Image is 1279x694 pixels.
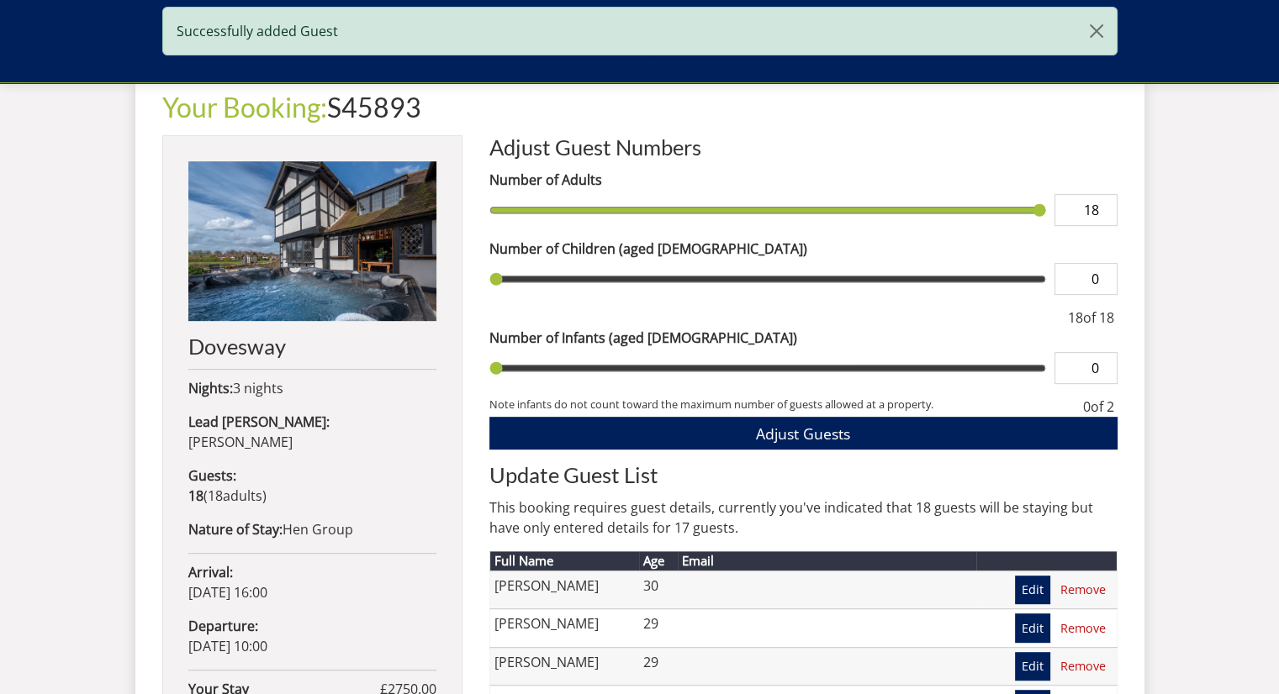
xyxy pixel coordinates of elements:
[208,486,262,505] span: adult
[188,466,236,485] strong: Guests:
[1015,576,1050,604] a: Edit
[1080,397,1118,417] div: of 2
[489,397,1080,417] small: Note infants do not count toward the maximum number of guests allowed at a property.
[489,497,1118,538] p: This booking requires guest details, currently you've indicated that 18 guests will be staying bu...
[188,486,267,505] span: ( )
[188,161,436,358] a: Dovesway
[188,413,330,431] strong: Lead [PERSON_NAME]:
[188,520,283,539] strong: Nature of Stay:
[756,423,850,444] span: Adjust Guests
[188,519,436,539] p: Hen Group
[1083,397,1091,416] span: 0
[1065,308,1118,328] div: of 18
[162,92,1118,122] h1: S45893
[489,170,1118,190] label: Number of Adults
[188,379,233,397] strong: Nights:
[188,563,233,581] strong: Arrival:
[489,417,1118,450] button: Adjust Guests
[188,617,258,635] strong: Departure:
[1054,613,1113,642] a: Remove
[162,91,327,124] a: Your Booking:
[1015,652,1050,681] a: Edit
[154,59,330,73] iframe: Customer reviews powered by Trustpilot
[256,486,262,505] span: s
[639,551,678,570] th: Age
[489,135,1118,159] h2: Adjust Guest Numbers
[188,378,436,398] p: 3 nights
[489,609,639,647] td: [PERSON_NAME]
[489,647,639,685] td: [PERSON_NAME]
[489,463,1118,486] h2: Update Guest List
[639,609,678,647] td: 29
[678,551,976,570] th: Email
[188,433,293,451] span: [PERSON_NAME]
[162,7,1118,55] div: Successfully added Guest
[208,486,223,505] span: 18
[188,486,203,505] strong: 18
[188,334,436,358] h2: Dovesway
[639,570,678,608] td: 30
[489,551,639,570] th: Full Name
[1054,576,1113,604] a: Remove
[1054,652,1113,681] a: Remove
[639,647,678,685] td: 29
[1015,613,1050,642] a: Edit
[188,562,436,602] p: [DATE] 16:00
[188,161,436,321] img: An image of 'Dovesway'
[188,616,436,656] p: [DATE] 10:00
[489,239,1118,259] label: Number of Children (aged [DEMOGRAPHIC_DATA])
[489,570,639,608] td: [PERSON_NAME]
[1068,308,1083,327] span: 18
[489,328,1118,348] label: Number of Infants (aged [DEMOGRAPHIC_DATA])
